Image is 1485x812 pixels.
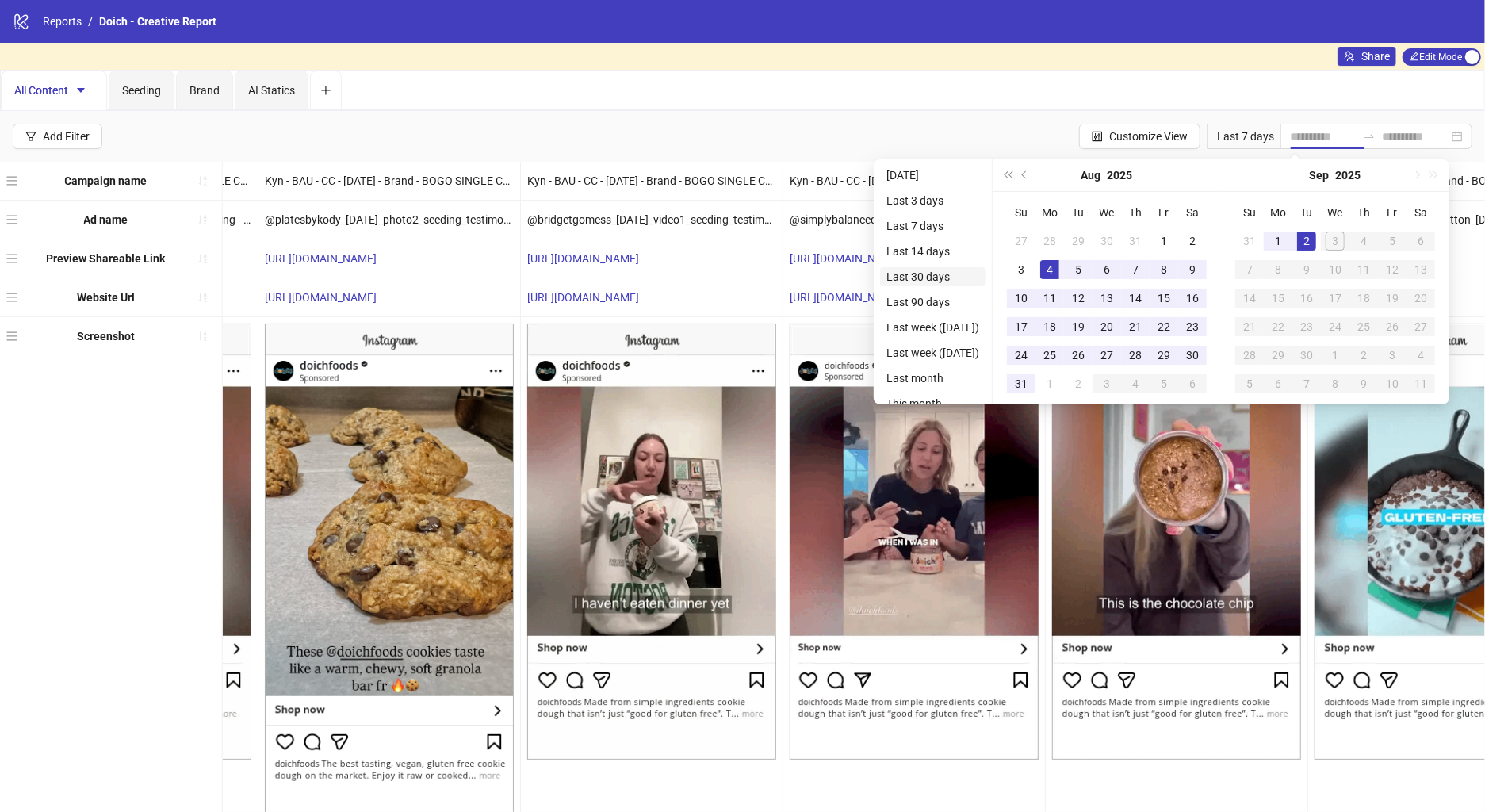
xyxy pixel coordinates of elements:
[6,292,17,303] span: menu
[265,252,377,265] a: [URL][DOMAIN_NAME]
[1292,198,1321,227] th: Tu
[1240,289,1259,308] div: 14
[1240,260,1259,279] div: 7
[1321,255,1349,284] td: 2025-09-10
[1150,370,1178,398] td: 2025-09-05
[320,85,331,96] span: plus
[1007,255,1035,284] td: 2025-08-03
[880,343,986,362] li: Last week ([DATE])
[14,84,94,97] span: All Content
[1407,227,1435,255] td: 2025-09-06
[1297,317,1316,336] div: 23
[1407,312,1435,341] td: 2025-09-27
[1069,260,1088,279] div: 5
[1012,289,1031,308] div: 10
[1178,255,1207,284] td: 2025-08-09
[1126,260,1145,279] div: 7
[1154,317,1173,336] div: 22
[1407,284,1435,312] td: 2025-09-20
[265,291,377,304] a: [URL][DOMAIN_NAME]
[1121,312,1150,341] td: 2025-08-21
[1321,227,1349,255] td: 2025-09-03
[1383,260,1402,279] div: 12
[1064,341,1093,370] td: 2025-08-26
[1121,227,1150,255] td: 2025-07-31
[1150,227,1178,255] td: 2025-08-01
[1183,346,1202,365] div: 30
[1407,255,1435,284] td: 2025-09-13
[1349,255,1378,284] td: 2025-09-11
[6,331,17,342] span: menu
[1035,255,1064,284] td: 2025-08-04
[1336,159,1361,191] button: Choose a year
[1052,324,1301,760] img: Screenshot 120232911600060297
[1093,312,1121,341] td: 2025-08-20
[1235,198,1264,227] th: Su
[77,291,135,304] b: Website Url
[1354,374,1373,393] div: 9
[1354,289,1373,308] div: 18
[1092,131,1103,142] span: control
[1235,284,1264,312] td: 2025-09-14
[1007,227,1035,255] td: 2025-07-27
[1007,284,1035,312] td: 2025-08-10
[1064,370,1093,398] td: 2025-09-02
[1097,232,1116,251] div: 30
[197,214,209,225] span: sort-ascending
[6,175,17,186] span: menu
[1326,289,1345,308] div: 17
[1150,255,1178,284] td: 2025-08-08
[1093,284,1121,312] td: 2025-08-13
[1363,130,1376,143] span: swap-right
[1383,289,1402,308] div: 19
[1154,374,1173,393] div: 5
[1378,198,1407,227] th: Fr
[1097,346,1116,365] div: 27
[1108,159,1133,191] button: Choose a year
[1150,341,1178,370] td: 2025-08-29
[1264,370,1292,398] td: 2025-10-06
[122,84,161,97] span: Seeding
[1040,232,1059,251] div: 28
[1292,255,1321,284] td: 2025-09-09
[1150,198,1178,227] th: Fr
[1269,346,1288,365] div: 29
[258,162,520,200] div: Kyn - BAU - CC - [DATE] - Brand - BOGO SINGLE Campaign - Relaunch - Copy
[880,166,986,185] li: [DATE]
[1321,198,1349,227] th: We
[880,318,986,337] li: Last week ([DATE])
[1354,232,1373,251] div: 4
[1097,260,1116,279] div: 6
[1354,260,1373,279] div: 11
[197,292,209,303] span: sort-ascending
[1007,312,1035,341] td: 2025-08-17
[1183,374,1202,393] div: 6
[1121,198,1150,227] th: Th
[6,214,17,225] span: menu
[258,201,520,239] div: @platesbykody_[DATE]_photo2_seeding_testimonial_chocolatechip_doich
[1035,341,1064,370] td: 2025-08-25
[1269,374,1288,393] div: 6
[1154,260,1173,279] div: 8
[1292,284,1321,312] td: 2025-09-16
[197,331,209,342] span: sort-ascending
[1154,232,1173,251] div: 1
[1097,374,1116,393] div: 3
[1093,198,1121,227] th: We
[1069,346,1088,365] div: 26
[1292,370,1321,398] td: 2025-10-07
[1150,284,1178,312] td: 2025-08-15
[1378,370,1407,398] td: 2025-10-10
[1235,255,1264,284] td: 2025-09-07
[1121,341,1150,370] td: 2025-08-28
[790,252,901,265] a: [URL][DOMAIN_NAME]
[1310,159,1330,191] button: Choose a month
[521,162,783,200] div: Kyn - BAU - CC - [DATE] - Brand - BOGO SINGLE Campaign - Relaunch - Copy
[1269,317,1288,336] div: 22
[1349,341,1378,370] td: 2025-10-02
[6,324,21,349] div: menu
[1378,227,1407,255] td: 2025-09-05
[1264,227,1292,255] td: 2025-09-01
[1326,317,1345,336] div: 24
[1349,284,1378,312] td: 2025-09-18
